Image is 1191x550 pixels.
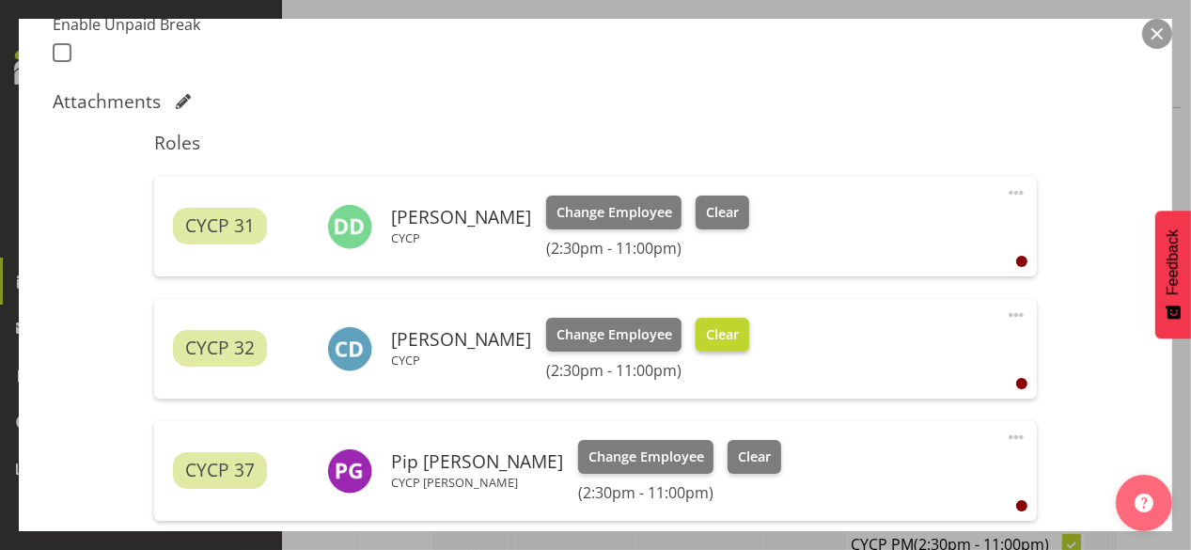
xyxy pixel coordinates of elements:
img: help-xxl-2.png [1135,494,1153,512]
h6: (2:30pm - 11:00pm) [578,483,781,502]
p: CYCP [391,230,531,245]
h5: Attachments [53,90,161,113]
label: Enable Unpaid Break [53,13,307,36]
span: Change Employee [556,202,672,223]
button: Clear [696,196,749,229]
span: CYCP 37 [185,457,255,484]
button: Feedback - Show survey [1155,211,1191,338]
div: User is clocked out [1016,378,1027,389]
h6: [PERSON_NAME] [391,329,531,350]
h6: Pip [PERSON_NAME] [391,451,563,472]
p: CYCP [PERSON_NAME] [391,475,563,490]
span: Change Employee [556,324,672,345]
span: CYCP 32 [185,335,255,362]
span: Clear [738,447,771,467]
button: Change Employee [578,440,714,474]
span: Clear [706,202,739,223]
p: CYCP [391,353,531,368]
span: Feedback [1165,229,1182,295]
img: dejay-davison3684.jpg [327,204,372,249]
button: Clear [728,440,781,474]
img: philippa-grace11628.jpg [327,448,372,494]
h5: Roles [154,132,1037,154]
button: Clear [696,318,749,352]
h6: (2:30pm - 11:00pm) [546,239,749,258]
div: User is clocked out [1016,256,1027,267]
img: camille-davidson6038.jpg [327,326,372,371]
span: Clear [706,324,739,345]
h6: [PERSON_NAME] [391,207,531,228]
button: Change Employee [546,196,682,229]
div: User is clocked out [1016,500,1027,511]
h6: (2:30pm - 11:00pm) [546,361,749,380]
button: Change Employee [546,318,682,352]
span: CYCP 31 [185,212,255,240]
span: Change Employee [588,447,704,467]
